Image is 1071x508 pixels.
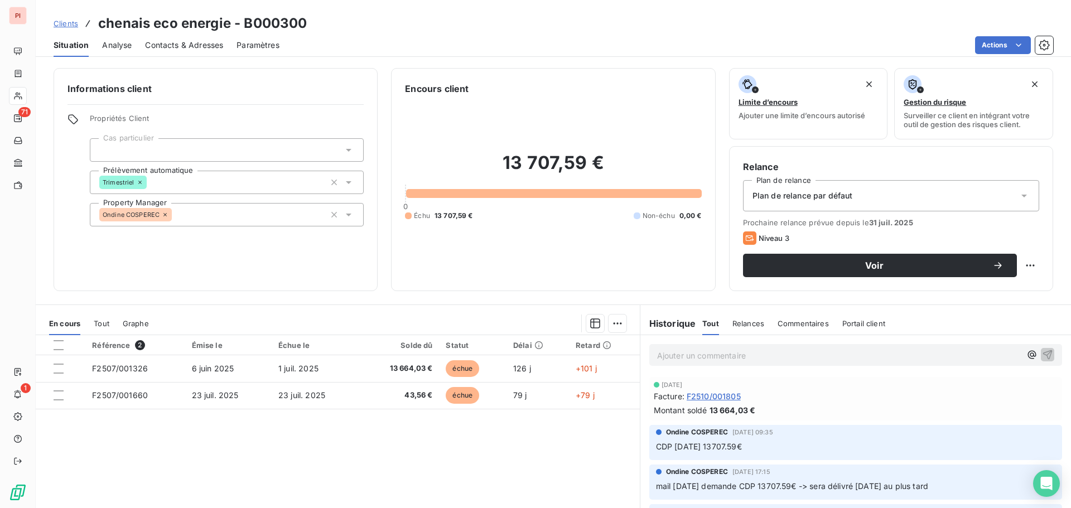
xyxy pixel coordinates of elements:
span: +101 j [576,364,597,373]
span: 13 707,59 € [435,211,473,221]
h2: 13 707,59 € [405,152,701,185]
div: Délai [513,341,562,350]
span: 126 j [513,364,531,373]
span: 43,56 € [365,390,432,401]
div: Statut [446,341,500,350]
span: 31 juil. 2025 [869,218,913,227]
span: Niveau 3 [759,234,789,243]
span: [DATE] 09:35 [732,429,773,436]
span: 1 juil. 2025 [278,364,319,373]
h6: Encours client [405,82,469,95]
button: Gestion du risqueSurveiller ce client en intégrant votre outil de gestion des risques client. [894,68,1053,139]
span: 0,00 € [679,211,702,221]
h6: Relance [743,160,1039,173]
span: Facture : [654,390,684,402]
div: Référence [92,340,178,350]
span: 2 [135,340,145,350]
span: 79 j [513,390,527,400]
button: Actions [975,36,1031,54]
button: Limite d’encoursAjouter une limite d’encours autorisé [729,68,888,139]
span: 1 [21,383,31,393]
span: 13 664,03 € [365,363,432,374]
div: Retard [576,341,633,350]
span: Gestion du risque [904,98,966,107]
div: Échue le [278,341,351,350]
span: Graphe [123,319,149,328]
span: 23 juil. 2025 [192,390,239,400]
div: Solde dû [365,341,432,350]
h6: Historique [640,317,696,330]
input: Ajouter une valeur [147,177,156,187]
span: Analyse [102,40,132,51]
span: F2507/001660 [92,390,148,400]
span: Ajouter une limite d’encours autorisé [739,111,865,120]
input: Ajouter une valeur [99,145,108,155]
span: [DATE] [662,381,683,388]
span: 23 juil. 2025 [278,390,325,400]
span: échue [446,387,479,404]
span: F2507/001326 [92,364,148,373]
input: Ajouter une valeur [172,210,181,220]
span: 13 664,03 € [710,404,756,416]
span: Échu [414,211,430,221]
span: Propriétés Client [90,114,364,129]
span: Clients [54,19,78,28]
div: PI [9,7,27,25]
button: Voir [743,254,1017,277]
span: Non-échu [643,211,675,221]
span: échue [446,360,479,377]
span: Surveiller ce client en intégrant votre outil de gestion des risques client. [904,111,1044,129]
span: En cours [49,319,80,328]
div: Émise le [192,341,265,350]
span: Commentaires [778,319,829,328]
span: Tout [702,319,719,328]
span: Paramètres [237,40,279,51]
span: Plan de relance par défaut [752,190,853,201]
span: Montant soldé [654,404,707,416]
span: 0 [403,202,408,211]
span: Prochaine relance prévue depuis le [743,218,1039,227]
span: F2510/001805 [687,390,741,402]
span: 71 [18,107,31,117]
span: CDP [DATE] 13707.59€ [656,442,742,451]
span: Relances [732,319,764,328]
h3: chenais eco energie - B000300 [98,13,307,33]
span: Voir [756,261,992,270]
span: +79 j [576,390,595,400]
span: [DATE] 17:15 [732,468,770,475]
span: Ondine COSPEREC [103,211,160,218]
a: Clients [54,18,78,29]
span: Limite d’encours [739,98,798,107]
img: Logo LeanPay [9,483,27,501]
div: Open Intercom Messenger [1033,470,1060,497]
span: Portail client [842,319,885,328]
span: Situation [54,40,89,51]
span: 6 juin 2025 [192,364,234,373]
span: Contacts & Adresses [145,40,223,51]
h6: Informations client [67,82,364,95]
span: mail [DATE] demande CDP 13707.59€ -> sera délivré [DATE] au plus tard [656,481,928,491]
span: Trimestriel [103,179,134,186]
span: Ondine COSPEREC [666,467,728,477]
span: Ondine COSPEREC [666,427,728,437]
span: Tout [94,319,109,328]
